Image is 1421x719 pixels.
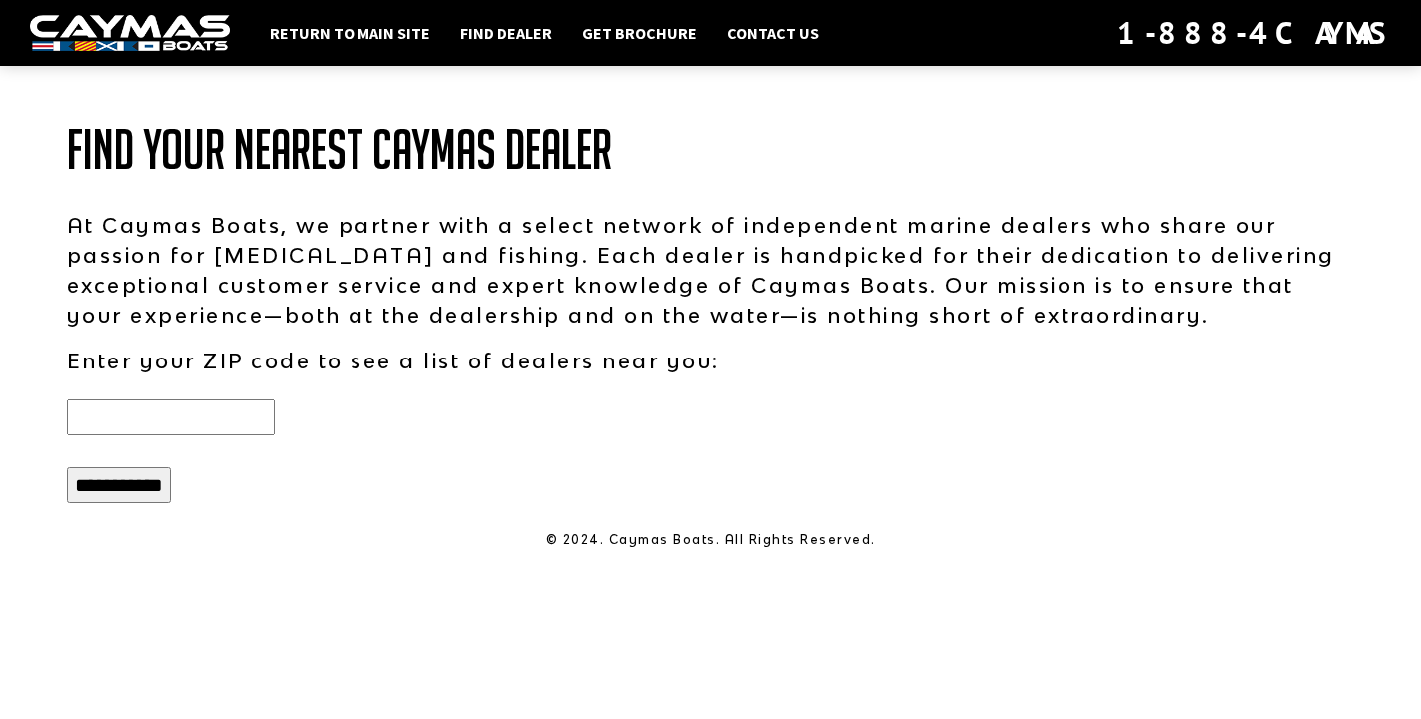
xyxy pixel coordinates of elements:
a: Get Brochure [572,20,707,46]
h1: Find Your Nearest Caymas Dealer [67,120,1355,180]
img: white-logo-c9c8dbefe5ff5ceceb0f0178aa75bf4bb51f6bca0971e226c86eb53dfe498488.png [30,15,230,52]
p: At Caymas Boats, we partner with a select network of independent marine dealers who share our pas... [67,210,1355,330]
a: Find Dealer [450,20,562,46]
a: Contact Us [717,20,829,46]
div: 1-888-4CAYMAS [1117,11,1391,55]
p: © 2024. Caymas Boats. All Rights Reserved. [67,531,1355,549]
p: Enter your ZIP code to see a list of dealers near you: [67,346,1355,375]
a: Return to main site [260,20,440,46]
